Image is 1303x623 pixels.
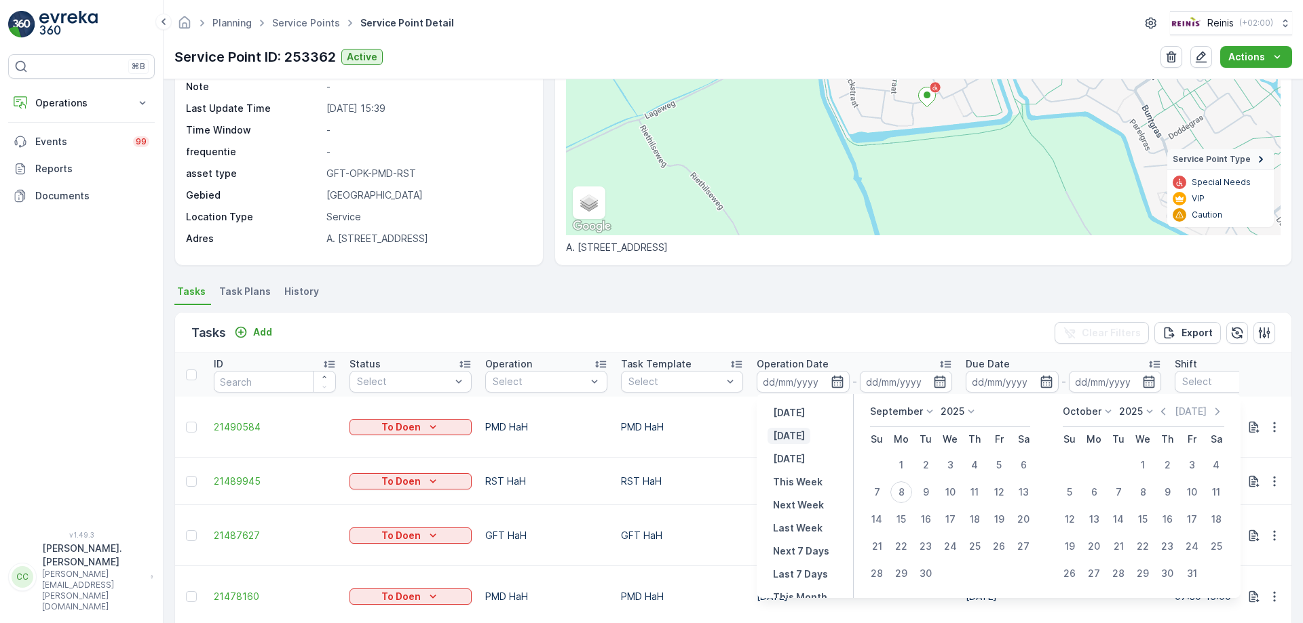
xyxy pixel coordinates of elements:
[866,536,888,557] div: 21
[890,508,912,530] div: 15
[1059,508,1080,530] div: 12
[381,529,421,542] p: To Doen
[966,371,1059,393] input: dd/mm/yyyy
[852,374,857,390] p: -
[964,508,985,530] div: 18
[1011,427,1036,451] th: Saturday
[326,102,529,115] p: [DATE] 15:39
[1181,536,1203,557] div: 24
[1013,508,1034,530] div: 20
[1132,481,1154,503] div: 8
[186,145,321,159] p: frequentie
[941,405,964,418] p: 2025
[1108,536,1129,557] div: 21
[773,475,823,489] p: This Week
[1132,508,1154,530] div: 15
[1167,149,1274,170] summary: Service Point Type
[890,454,912,476] div: 1
[1013,481,1034,503] div: 13
[186,80,321,94] p: Note
[1155,427,1179,451] th: Thursday
[870,405,923,418] p: September
[1132,454,1154,476] div: 1
[186,476,197,487] div: Toggle Row Selected
[1182,375,1276,388] p: Select
[132,61,145,72] p: ⌘B
[939,536,961,557] div: 24
[915,481,937,503] div: 9
[8,155,155,182] a: Reports
[1179,427,1204,451] th: Friday
[212,17,252,28] a: Planning
[757,371,850,393] input: dd/mm/yyyy
[939,508,961,530] div: 17
[889,427,913,451] th: Monday
[35,162,149,176] p: Reports
[915,536,937,557] div: 23
[272,17,340,28] a: Service Points
[42,569,144,612] p: [PERSON_NAME][EMAIL_ADDRESS][PERSON_NAME][DOMAIN_NAME]
[186,591,197,602] div: Toggle Row Selected
[1082,326,1141,340] p: Clear Filters
[214,590,336,603] a: 21478160
[1175,357,1197,371] p: Shift
[1181,508,1203,530] div: 17
[1181,563,1203,584] div: 31
[964,454,985,476] div: 4
[768,543,835,559] button: Next 7 Days
[381,475,421,488] p: To Doen
[478,458,614,505] td: RST HaH
[768,566,833,582] button: Last 7 Days
[866,563,888,584] div: 28
[773,590,827,604] p: This Month
[915,563,937,584] div: 30
[191,323,226,342] p: Tasks
[569,218,614,235] img: Google
[614,397,750,458] td: PMD HaH
[1106,427,1131,451] th: Tuesday
[768,428,810,444] button: Today
[1156,563,1178,584] div: 30
[988,536,1010,557] div: 26
[988,508,1010,530] div: 19
[964,481,985,503] div: 11
[186,188,321,202] p: Gebied
[1192,193,1205,204] p: VIP
[1057,427,1082,451] th: Sunday
[866,508,888,530] div: 14
[1059,481,1080,503] div: 5
[214,529,336,542] a: 21487627
[326,232,529,245] p: A. [STREET_ADDRESS]
[35,189,149,203] p: Documents
[1220,46,1292,68] button: Actions
[326,167,529,180] p: GFT-OPK-PMD-RST
[39,11,98,38] img: logo_light-DOdMpM7g.png
[773,567,828,581] p: Last 7 Days
[8,11,35,38] img: logo
[136,136,147,147] p: 99
[253,325,272,339] p: Add
[768,451,810,467] button: Tomorrow
[614,458,750,505] td: RST HaH
[773,521,823,535] p: Last Week
[214,420,336,434] span: 21490584
[1132,563,1154,584] div: 29
[478,505,614,566] td: GFT HaH
[860,371,953,393] input: dd/mm/yyyy
[938,427,962,451] th: Wednesday
[326,210,529,224] p: Service
[628,375,722,388] p: Select
[177,20,192,32] a: Homepage
[1170,16,1202,31] img: Reinis-Logo-Vrijstaand_Tekengebied-1-copy2_aBO4n7j.png
[358,16,457,30] span: Service Point Detail
[493,375,586,388] p: Select
[768,474,828,490] button: This Week
[988,481,1010,503] div: 12
[1108,563,1129,584] div: 28
[962,427,987,451] th: Thursday
[1059,563,1080,584] div: 26
[1205,508,1227,530] div: 18
[350,527,472,544] button: To Doen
